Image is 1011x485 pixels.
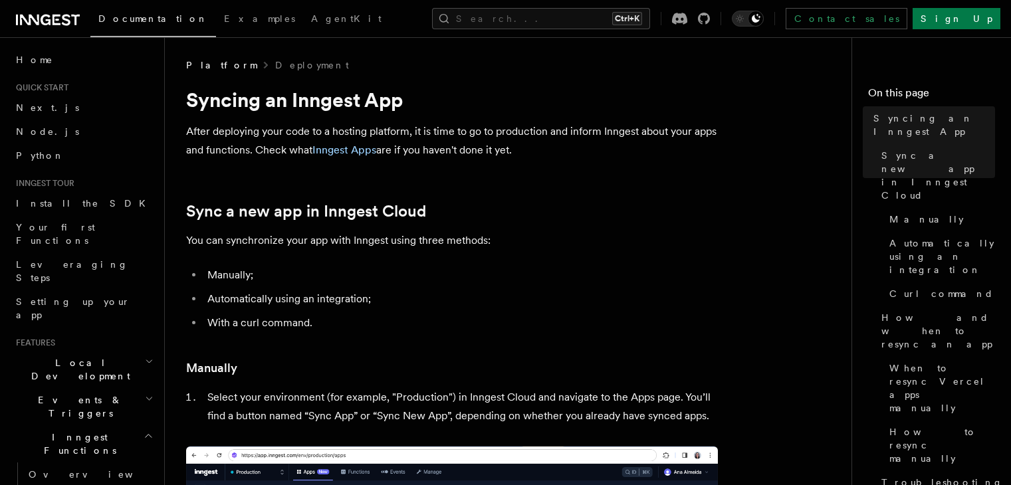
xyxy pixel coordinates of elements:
[11,393,145,420] span: Events & Triggers
[16,126,79,137] span: Node.js
[29,469,166,480] span: Overview
[303,4,390,36] a: AgentKit
[224,13,295,24] span: Examples
[868,106,995,144] a: Syncing an Inngest App
[186,122,718,159] p: After deploying your code to a hosting platform, it is time to go to production and inform Innges...
[889,287,994,300] span: Curl command
[203,314,718,332] li: With a curl command.
[186,202,426,221] a: Sync a new app in Inngest Cloud
[16,198,154,209] span: Install the SDK
[889,361,995,415] span: When to resync Vercel apps manually
[16,259,128,283] span: Leveraging Steps
[884,356,995,420] a: When to resync Vercel apps manually
[311,13,382,24] span: AgentKit
[11,351,156,388] button: Local Development
[16,222,95,246] span: Your first Functions
[11,388,156,425] button: Events & Triggers
[312,144,376,156] a: Inngest Apps
[11,120,156,144] a: Node.js
[216,4,303,36] a: Examples
[16,296,130,320] span: Setting up your app
[884,420,995,470] a: How to resync manually
[884,282,995,306] a: Curl command
[881,149,995,202] span: Sync a new app in Inngest Cloud
[884,207,995,231] a: Manually
[913,8,1000,29] a: Sign Up
[203,290,718,308] li: Automatically using an integration;
[876,144,995,207] a: Sync a new app in Inngest Cloud
[186,58,257,72] span: Platform
[16,102,79,113] span: Next.js
[868,85,995,106] h4: On this page
[98,13,208,24] span: Documentation
[612,12,642,25] kbd: Ctrl+K
[186,88,718,112] h1: Syncing an Inngest App
[889,213,964,226] span: Manually
[275,58,349,72] a: Deployment
[11,191,156,215] a: Install the SDK
[203,266,718,284] li: Manually;
[11,252,156,290] a: Leveraging Steps
[873,112,995,138] span: Syncing an Inngest App
[186,359,237,377] a: Manually
[11,178,74,189] span: Inngest tour
[11,144,156,167] a: Python
[11,290,156,327] a: Setting up your app
[11,215,156,252] a: Your first Functions
[11,356,145,383] span: Local Development
[203,388,718,425] li: Select your environment (for example, "Production") in Inngest Cloud and navigate to the Apps pag...
[16,150,64,161] span: Python
[786,8,907,29] a: Contact sales
[881,311,995,351] span: How and when to resync an app
[11,431,144,457] span: Inngest Functions
[889,237,995,276] span: Automatically using an integration
[732,11,764,27] button: Toggle dark mode
[432,8,650,29] button: Search...Ctrl+K
[11,96,156,120] a: Next.js
[889,425,995,465] span: How to resync manually
[876,306,995,356] a: How and when to resync an app
[11,338,55,348] span: Features
[16,53,53,66] span: Home
[186,231,718,250] p: You can synchronize your app with Inngest using three methods:
[884,231,995,282] a: Automatically using an integration
[11,425,156,462] button: Inngest Functions
[11,48,156,72] a: Home
[90,4,216,37] a: Documentation
[11,82,68,93] span: Quick start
